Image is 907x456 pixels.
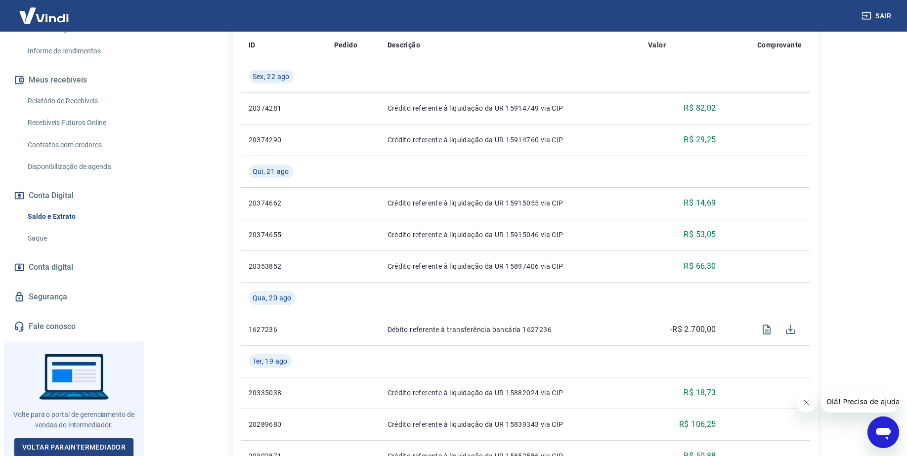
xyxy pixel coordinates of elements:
p: Crédito referente à liquidação da UR 15882024 via CIP [388,388,632,398]
p: R$ 53,05 [684,229,716,241]
p: -R$ 2.700,00 [670,324,716,335]
p: R$ 106,25 [679,418,716,430]
p: Valor [648,40,666,50]
p: R$ 82,02 [684,102,716,114]
iframe: Mensagem da empresa [821,391,899,413]
span: Sex, 22 ago [253,72,290,82]
span: Qui, 21 ago [253,166,289,176]
p: Crédito referente à liquidação da UR 15915046 via CIP [388,230,632,240]
p: R$ 66,30 [684,260,716,272]
span: Ter, 19 ago [253,356,288,366]
a: Conta digital [12,256,136,278]
p: 20353852 [249,261,318,271]
img: Vindi [12,0,76,31]
button: Meus recebíveis [12,69,136,91]
span: Download [778,318,802,341]
p: Descrição [388,40,421,50]
span: Qua, 20 ago [253,293,292,303]
p: R$ 18,73 [684,387,716,399]
p: R$ 29,25 [684,134,716,146]
span: Conta digital [29,260,73,274]
button: Conta Digital [12,185,136,207]
p: Crédito referente à liquidação da UR 15914749 via CIP [388,103,632,113]
a: Informe de rendimentos [24,41,136,61]
p: 1627236 [249,325,318,334]
p: Débito referente à transferência bancária 1627236 [388,325,632,334]
button: Sair [860,7,895,25]
p: Pedido [334,40,357,50]
p: Crédito referente à liquidação da UR 15914760 via CIP [388,135,632,145]
p: Comprovante [757,40,802,50]
iframe: Fechar mensagem [797,393,817,413]
p: 20374281 [249,103,318,113]
p: Crédito referente à liquidação da UR 15897406 via CIP [388,261,632,271]
p: 20374655 [249,230,318,240]
a: Recebíveis Futuros Online [24,113,136,133]
span: Visualizar [755,318,778,341]
p: 20374662 [249,198,318,208]
a: Segurança [12,286,136,308]
a: Contratos com credores [24,135,136,155]
a: Saldo e Extrato [24,207,136,227]
a: Fale conosco [12,316,136,337]
a: Relatório de Recebíveis [24,91,136,111]
p: ID [249,40,256,50]
p: 20335038 [249,388,318,398]
iframe: Botão para abrir a janela de mensagens [867,416,899,448]
span: Olá! Precisa de ajuda? [6,7,83,15]
a: Disponibilização de agenda [24,157,136,177]
p: Crédito referente à liquidação da UR 15915055 via CIP [388,198,632,208]
p: Crédito referente à liquidação da UR 15839343 via CIP [388,419,632,429]
p: 20289680 [249,419,318,429]
p: R$ 14,69 [684,197,716,209]
a: Saque [24,228,136,249]
p: 20374290 [249,135,318,145]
